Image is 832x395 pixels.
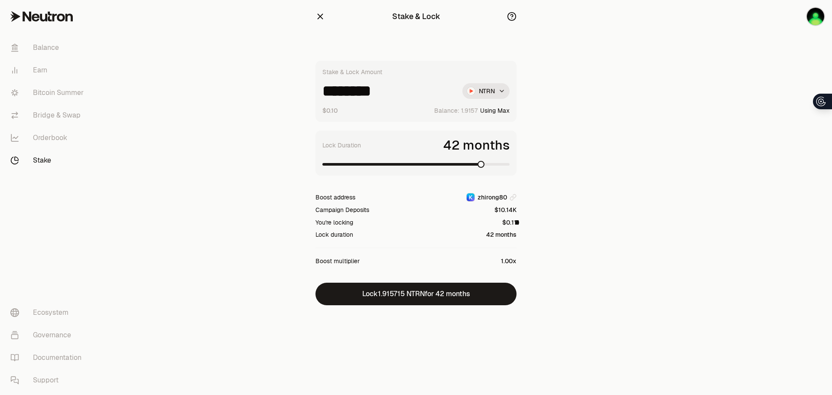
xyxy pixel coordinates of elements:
[315,218,353,227] div: You're locking
[467,87,475,95] img: NTRN Logo
[3,104,94,127] a: Bridge & Swap
[466,193,517,202] button: Keplrzhirong80
[462,83,510,99] button: NTRN LogoNTRN
[486,230,517,239] div: 42 months
[315,206,369,214] div: Campaign Deposits
[3,36,94,59] a: Balance
[3,82,94,104] a: Bitcoin Summer
[501,257,517,265] div: 1.00x
[478,193,507,202] span: zhirong80
[322,141,361,150] label: Lock Duration
[3,149,94,172] a: Stake
[322,106,338,115] button: $0.10
[3,324,94,346] a: Governance
[807,8,824,25] img: zhirong80
[3,369,94,392] a: Support
[3,301,94,324] a: Ecosystem
[315,230,353,239] div: Lock duration
[3,127,94,149] a: Orderbook
[392,10,440,23] div: Stake & Lock
[443,137,510,153] span: 42 months
[315,193,355,202] div: Boost address
[315,257,360,265] div: Boost multiplier
[3,346,94,369] a: Documentation
[467,193,474,201] img: Keplr
[315,283,517,305] button: Lock1.915715 NTRNfor 42 months
[434,106,459,115] span: Balance:
[322,68,382,76] div: Stake & Lock Amount
[480,106,510,115] button: Using Max
[3,59,94,82] a: Earn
